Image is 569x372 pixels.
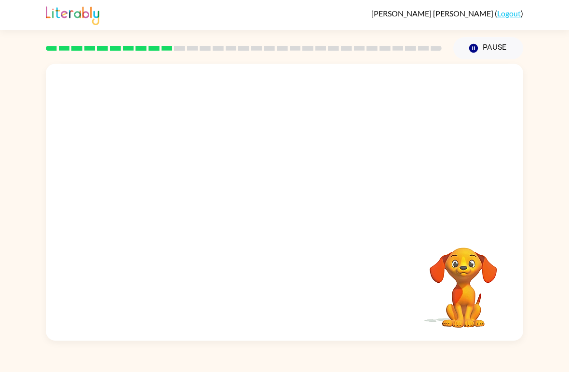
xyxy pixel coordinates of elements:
[371,9,495,18] span: [PERSON_NAME] [PERSON_NAME]
[415,233,512,329] video: Your browser must support playing .mp4 files to use Literably. Please try using another browser.
[453,37,523,59] button: Pause
[371,9,523,18] div: ( )
[46,4,99,25] img: Literably
[497,9,521,18] a: Logout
